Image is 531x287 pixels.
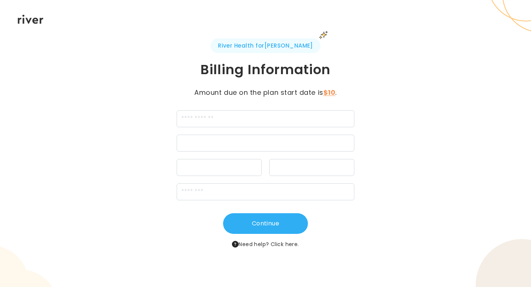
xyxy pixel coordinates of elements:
[223,213,308,234] button: Continue
[181,165,257,172] iframe: Secure expiration date input frame
[181,140,350,147] iframe: Secure card number input frame
[211,38,320,53] span: River Health for [PERSON_NAME]
[323,88,336,97] strong: $10
[139,61,392,79] h1: Billing Information
[232,240,299,249] span: Need help?
[274,165,350,172] iframe: Secure CVC input frame
[177,110,354,127] input: cardName
[177,183,354,200] input: zipCode
[271,240,299,249] button: Click here.
[183,87,348,98] p: Amount due on the plan start date is .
